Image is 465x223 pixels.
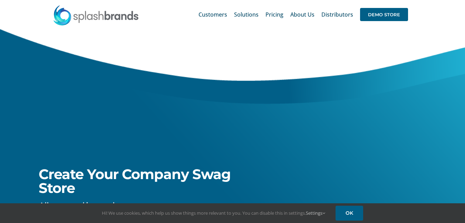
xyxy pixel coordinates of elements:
[306,210,325,216] a: Settings
[265,12,283,17] span: Pricing
[321,12,353,17] span: Distributors
[198,3,408,26] nav: Main Menu
[290,12,314,17] span: About Us
[198,3,227,26] a: Customers
[39,201,131,211] span: All we need is your logo.
[360,8,408,21] span: DEMO STORE
[265,3,283,26] a: Pricing
[102,210,325,216] span: Hi! We use cookies, which help us show things more relevant to you. You can disable this in setti...
[234,12,259,17] span: Solutions
[39,166,231,196] span: Create Your Company Swag Store
[198,12,227,17] span: Customers
[360,3,408,26] a: DEMO STORE
[336,206,363,221] a: OK
[53,5,139,26] img: SplashBrands.com Logo
[321,3,353,26] a: Distributors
